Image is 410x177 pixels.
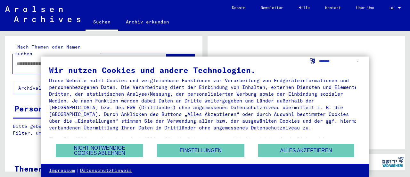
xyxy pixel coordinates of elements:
p: Bitte geben Sie einen Suchbegriff ein oder nutzen Sie die Filter, um Suchertreffer zu erhalten. [13,123,194,137]
a: Impressum [49,167,75,174]
a: Datenschutzhinweis [80,167,132,174]
div: Themen [14,163,43,174]
a: Suchen [86,14,118,31]
div: Personen [14,103,53,114]
button: Nicht notwendige Cookies ablehnen [56,144,143,157]
div: Wir nutzen Cookies und andere Technologien. [49,66,361,74]
label: Sprache auswählen [309,58,316,64]
img: yv_logo.png [381,154,405,170]
select: Sprache auswählen [319,57,361,66]
img: Arolsen_neg.svg [5,6,80,22]
button: Suche [166,54,194,74]
div: Diese Website nutzt Cookies und vergleichbare Funktionen zur Verarbeitung von Endgeräteinformatio... [49,77,361,131]
a: Archiv erkunden [118,14,177,30]
span: DE [389,6,397,10]
mat-label: Nach Themen oder Namen suchen [15,44,81,57]
button: Einstellungen [157,144,244,157]
button: Archival tree units [13,82,81,94]
button: Alles akzeptieren [258,144,354,157]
